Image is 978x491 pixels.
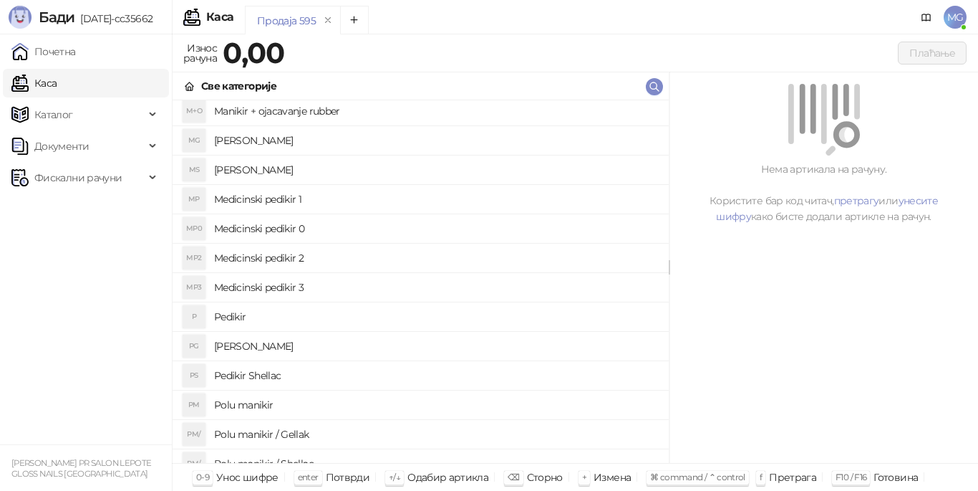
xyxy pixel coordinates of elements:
div: Претрага [769,468,816,487]
div: Каса [206,11,233,23]
div: Износ рачуна [180,39,220,67]
span: f [760,472,762,482]
span: enter [298,472,319,482]
div: Сторно [527,468,563,487]
button: remove [319,14,337,27]
span: F10 / F16 [836,472,866,482]
button: Add tab [340,6,369,34]
a: Почетна [11,37,76,66]
span: ⌘ command / ⌃ control [650,472,745,482]
div: Одабир артикла [407,468,488,487]
span: Документи [34,132,89,161]
small: [PERSON_NAME] PR SALON LEPOTE GLOSS NAILS [GEOGRAPHIC_DATA] [11,458,151,479]
span: Бади [39,9,74,26]
span: ⌫ [508,472,519,482]
span: MG [944,6,967,29]
div: Унос шифре [216,468,279,487]
a: Каса [11,69,57,97]
span: [DATE]-cc35662 [74,12,152,25]
div: Продаја 595 [257,13,316,29]
span: ↑/↓ [389,472,400,482]
a: претрагу [834,194,879,207]
span: Каталог [34,100,73,129]
span: 0-9 [196,472,209,482]
div: Готовина [873,468,918,487]
div: Све категорије [201,78,276,94]
div: Измена [594,468,631,487]
img: Logo [9,6,32,29]
div: grid [173,100,669,463]
strong: 0,00 [223,35,284,70]
button: Плаћање [898,42,967,65]
a: Документација [915,6,938,29]
span: + [582,472,586,482]
span: Фискални рачуни [34,163,122,192]
div: Нема артикала на рачуну. Користите бар код читач, или како бисте додали артикле на рачун. [687,161,961,224]
div: Потврди [326,468,370,487]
